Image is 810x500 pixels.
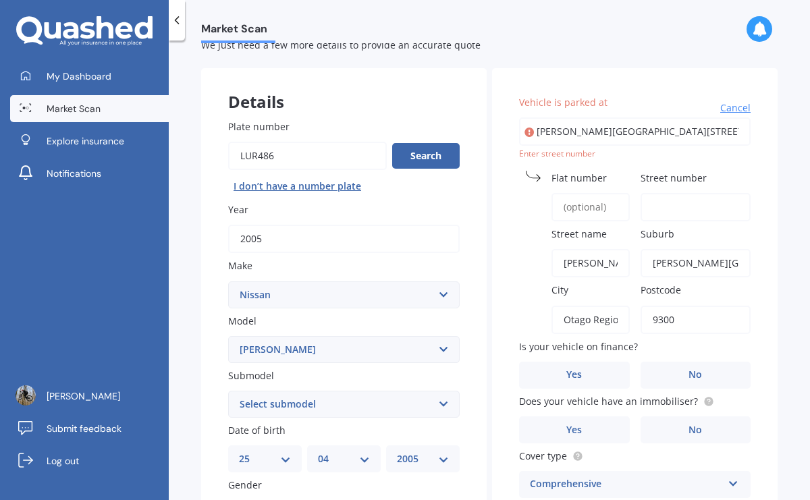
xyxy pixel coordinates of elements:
span: Market Scan [47,102,101,115]
a: Submit feedback [10,415,169,442]
span: Does your vehicle have an immobiliser? [519,395,698,408]
span: Plate number [228,120,290,133]
span: Vehicle is parked at [519,96,607,109]
span: Explore insurance [47,134,124,148]
span: Yes [566,424,582,436]
span: Is your vehicle on finance? [519,340,638,353]
a: Notifications [10,160,169,187]
span: We just need a few more details to provide an accurate quote [201,38,481,51]
input: Enter plate number [228,142,387,170]
span: Market Scan [201,22,275,40]
span: Year [228,203,248,216]
a: Log out [10,447,169,474]
span: No [688,424,702,436]
span: Street number [641,171,707,184]
span: Postcode [641,284,681,297]
a: Explore insurance [10,128,169,155]
span: Submit feedback [47,422,122,435]
span: Model [228,314,256,327]
span: Make [228,260,252,273]
span: Suburb [641,227,674,240]
a: My Dashboard [10,63,169,90]
a: Market Scan [10,95,169,122]
span: [PERSON_NAME] [47,389,120,403]
input: YYYY [228,225,460,253]
div: Comprehensive [530,476,722,493]
a: [PERSON_NAME] [10,383,169,410]
button: Search [392,143,460,169]
span: Flat number [551,171,607,184]
span: No [688,369,702,381]
span: City [551,284,568,297]
div: Enter street number [519,148,751,160]
input: (optional) [551,193,630,221]
img: ACg8ocJxHNM-w_f5x-97D4omay7Niqy1XcUiC5m474xVF4GV7C7Z74E=s96-c [16,385,36,406]
span: Cover type [519,449,567,462]
input: Enter address [519,117,751,146]
button: I don’t have a number plate [228,175,367,197]
div: Details [201,68,487,109]
span: Street name [551,227,607,240]
span: Submodel [228,369,274,382]
span: Gender [228,479,262,492]
span: Cancel [720,101,751,115]
span: Date of birth [228,424,286,437]
span: Notifications [47,167,101,180]
span: Yes [566,369,582,381]
span: Log out [47,454,79,468]
span: My Dashboard [47,70,111,83]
